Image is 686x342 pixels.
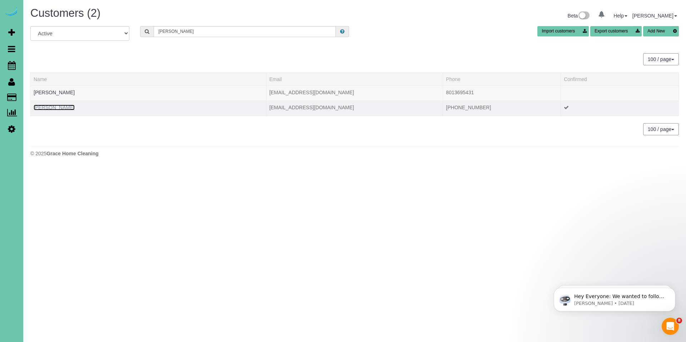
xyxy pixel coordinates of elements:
span: Hey Everyone: We wanted to follow up and let you know we have been closely monitoring the account... [31,21,122,97]
iframe: Intercom notifications message [543,273,686,323]
td: Confirmed [561,101,679,116]
strong: Grace Home Cleaning [46,151,99,156]
button: 100 / page [643,53,679,65]
a: Help [613,13,627,19]
a: [PERSON_NAME] [34,90,75,95]
td: Name [31,86,267,101]
button: 100 / page [643,123,679,135]
nav: Pagination navigation [643,53,679,65]
button: Export customers [590,26,642,36]
a: [PERSON_NAME] [632,13,677,19]
td: Phone [443,101,561,116]
button: Add New [643,26,679,36]
a: Beta [568,13,590,19]
td: Confirmed [561,86,679,101]
td: Phone [443,86,561,101]
td: Name [31,101,267,116]
th: Name [31,72,267,86]
div: Tags [34,111,263,113]
th: Email [266,72,443,86]
th: Confirmed [561,72,679,86]
div: Tags [34,96,263,98]
img: New interface [578,11,590,21]
input: Search customers ... [154,26,336,37]
button: Import customers [537,26,589,36]
th: Phone [443,72,561,86]
td: Email [266,101,443,116]
td: Email [266,86,443,101]
img: Automaid Logo [4,7,19,17]
iframe: Intercom live chat [662,318,679,335]
div: © 2025 [30,150,679,157]
a: [PERSON_NAME] [34,105,75,110]
p: Message from Ellie, sent 1d ago [31,27,123,34]
nav: Pagination navigation [643,123,679,135]
span: 8 [676,318,682,323]
span: Customers (2) [30,7,100,19]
